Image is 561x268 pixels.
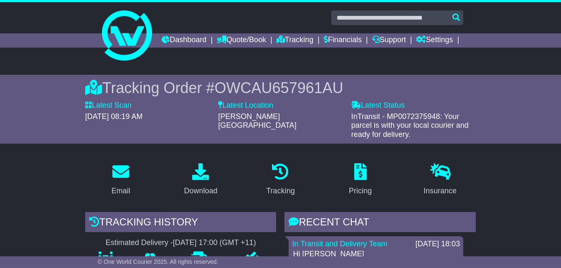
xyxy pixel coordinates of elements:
a: Dashboard [162,33,206,48]
span: InTransit - MP0072375948: Your parcel is with your local courier and ready for delivery. [351,112,469,139]
a: Settings [416,33,453,48]
div: Tracking Order # [85,79,476,97]
a: Email [106,160,136,200]
a: Tracking [277,33,313,48]
div: RECENT CHAT [284,212,476,235]
div: Email [112,185,130,197]
div: Tracking history [85,212,277,235]
div: Insurance [424,185,457,197]
a: In Transit and Delivery Team [292,240,387,248]
a: Quote/Book [217,33,266,48]
a: Financials [324,33,362,48]
div: Estimated Delivery - [85,238,277,248]
div: Download [184,185,217,197]
a: Download [178,160,223,200]
a: Insurance [418,160,462,200]
a: Pricing [343,160,377,200]
div: Tracking [266,185,294,197]
div: [DATE] 17:00 (GMT +11) [173,238,256,248]
span: [PERSON_NAME][GEOGRAPHIC_DATA] [218,112,296,130]
label: Latest Status [351,101,405,110]
a: Tracking [261,160,300,200]
div: Pricing [349,185,372,197]
div: [DATE] 18:03 [415,240,460,249]
p: Hi [PERSON_NAME] [293,250,459,259]
span: © One World Courier 2025. All rights reserved. [98,258,218,265]
a: Support [372,33,406,48]
span: [DATE] 08:19 AM [85,112,143,121]
label: Latest Scan [85,101,132,110]
span: OWCAU657961AU [215,79,343,96]
label: Latest Location [218,101,273,110]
